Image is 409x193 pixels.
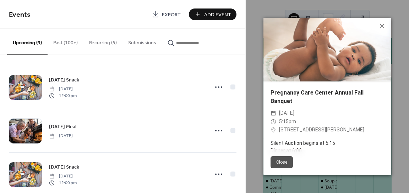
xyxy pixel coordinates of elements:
div: Pregnancy Care Center Annual Fall Banquet [263,89,391,106]
span: [DATE] Snack [49,76,79,84]
span: 5:15pm [279,118,296,126]
div: ​ [271,118,276,126]
button: Submissions [122,29,162,54]
button: Recurring (5) [83,29,122,54]
div: Silent Auction begins at 5:15 Dinner at 6:00 [263,140,391,154]
span: [DATE] Snack [49,164,79,171]
button: Add Event [189,8,236,20]
button: Past (100+) [48,29,83,54]
div: ​ [271,126,276,134]
span: Events [9,8,31,22]
a: Export [147,8,186,20]
span: [DATE] [49,173,77,180]
a: [DATE] Meal [49,123,76,131]
a: [DATE] Snack [49,163,79,171]
span: 12:00 pm [49,92,77,99]
span: [DATE] [49,133,73,139]
div: ​ [271,109,276,118]
span: [DATE] [49,86,77,92]
span: [DATE] Meal [49,123,76,131]
button: Upcoming (9) [7,29,48,55]
span: [STREET_ADDRESS][PERSON_NAME] [279,126,364,134]
button: Close [271,156,293,168]
span: [DATE] [279,109,294,118]
span: Export [162,11,181,18]
span: 12:00 pm [49,180,77,186]
span: Add Event [204,11,231,18]
a: [DATE] Snack [49,76,79,84]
